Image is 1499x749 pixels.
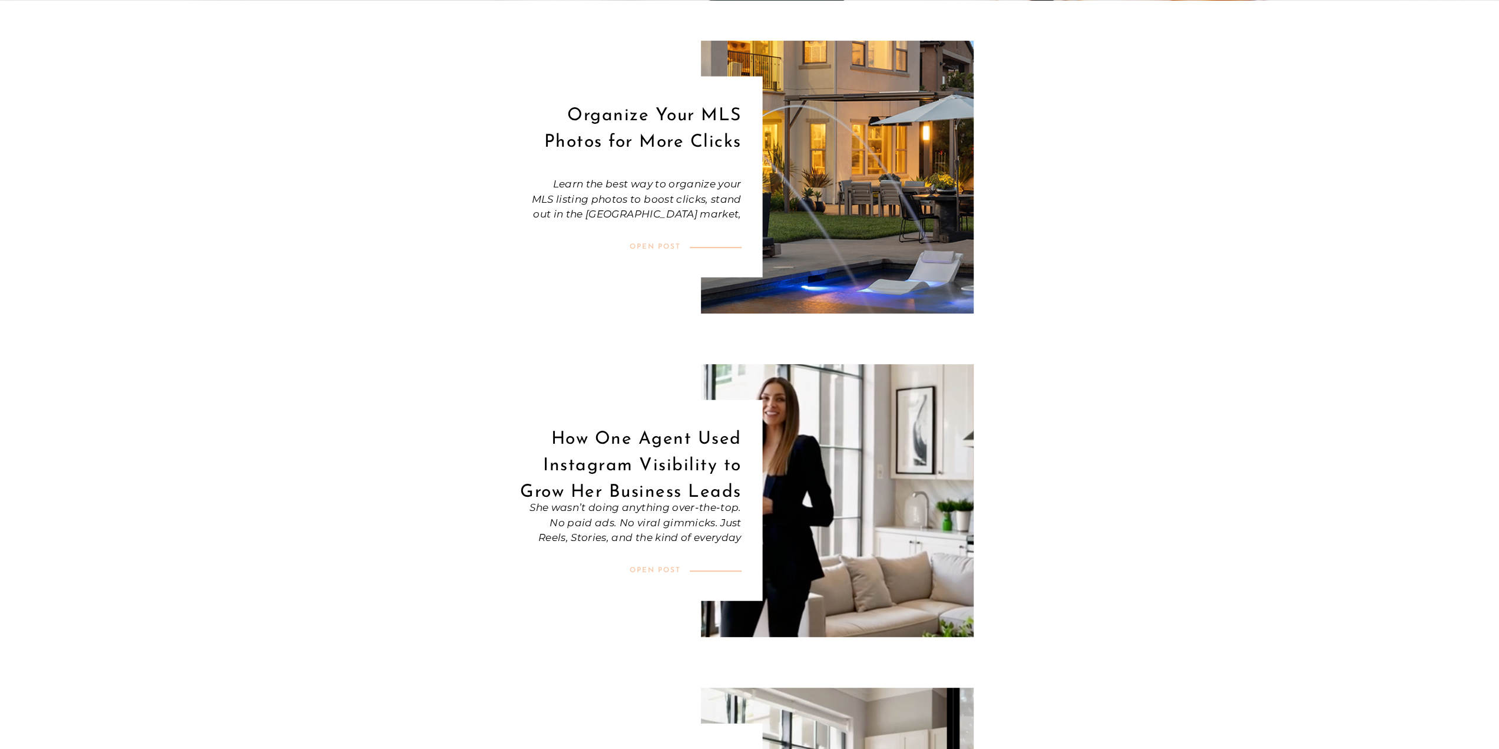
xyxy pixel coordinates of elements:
[701,364,974,637] img: Female real estate agent wearing a navy suit in a modern white home
[529,177,742,252] p: Learn the best way to organize your MLS listing photos to boost clicks, stand out in the [GEOGRAP...
[520,430,742,501] a: How One Agent Used Instagram Visibility to Grow Her Business Leads
[529,500,742,636] p: She wasn’t doing anything over-the-top. No paid ads. No viral gimmicks. Just Reels, Stories, and ...
[544,107,742,151] a: Organize Your MLS Photos for More Clicks
[613,567,681,575] a: OPEN POST
[701,41,974,314] a: Organize Your MLS Photos for More Clicks
[613,243,681,252] a: OPEN POST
